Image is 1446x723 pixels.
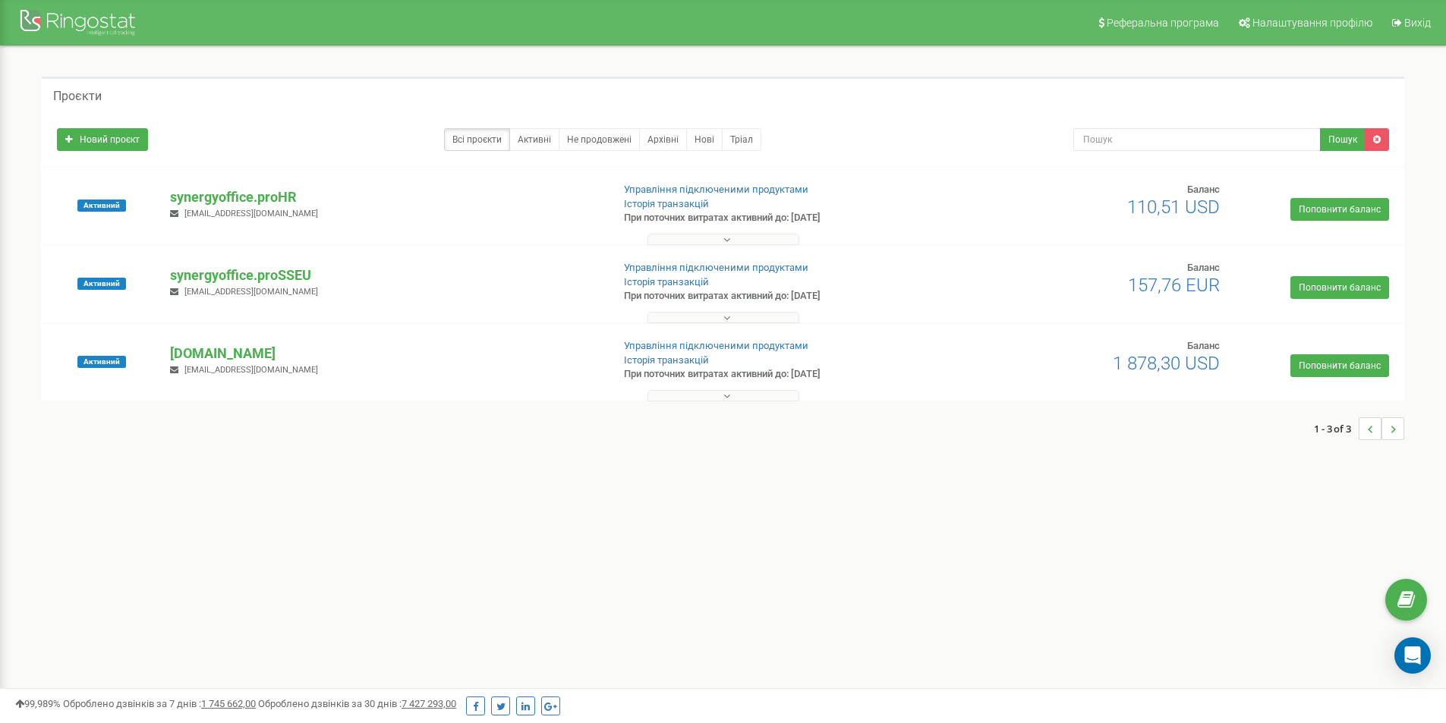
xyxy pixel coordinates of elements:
a: Активні [509,128,559,151]
span: Баланс [1187,184,1220,195]
a: Не продовжені [559,128,640,151]
nav: ... [1314,402,1404,455]
a: Архівні [639,128,687,151]
span: [EMAIL_ADDRESS][DOMAIN_NAME] [184,365,318,375]
a: Управління підключеними продуктами [624,184,808,195]
input: Пошук [1073,128,1321,151]
span: 1 878,30 USD [1113,353,1220,374]
span: Активний [77,278,126,290]
span: [EMAIL_ADDRESS][DOMAIN_NAME] [184,209,318,218]
p: При поточних витратах активний до: [DATE] [624,211,940,225]
span: [EMAIL_ADDRESS][DOMAIN_NAME] [184,287,318,297]
a: Поповнити баланс [1290,276,1389,299]
span: 99,989% [15,698,61,709]
span: 157,76 EUR [1128,275,1220,296]
span: Оброблено дзвінків за 30 днів : [258,698,456,709]
span: Баланс [1187,262,1220,273]
span: Налаштування профілю [1252,17,1372,29]
a: Новий проєкт [57,128,148,151]
p: При поточних витратах активний до: [DATE] [624,367,940,382]
p: synergyoffice.proSSEU [170,266,599,285]
span: Активний [77,356,126,368]
span: 1 - 3 of 3 [1314,417,1359,440]
a: Тріал [722,128,761,151]
span: 110,51 USD [1127,196,1220,218]
u: 7 427 293,00 [402,698,456,709]
button: Пошук [1320,128,1366,151]
h5: Проєкти [53,90,102,103]
span: Реферальна програма [1107,17,1219,29]
a: Управління підключеними продуктами [624,262,808,273]
a: Нові [686,128,723,151]
u: 1 745 662,00 [201,698,256,709]
p: При поточних витратах активний до: [DATE] [624,289,940,303]
a: Історія транзакцій [624,198,709,209]
a: Всі проєкти [444,128,510,151]
span: Вихід [1404,17,1431,29]
a: Поповнити баланс [1290,354,1389,377]
a: Історія транзакцій [624,276,709,288]
span: Баланс [1187,340,1220,351]
a: Поповнити баланс [1290,198,1389,221]
div: Open Intercom Messenger [1394,637,1431,674]
span: Активний [77,200,126,212]
a: Управління підключеними продуктами [624,340,808,351]
p: [DOMAIN_NAME] [170,344,599,363]
span: Оброблено дзвінків за 7 днів : [63,698,256,709]
p: synergyoffice.proHR [170,187,599,207]
a: Історія транзакцій [624,354,709,366]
